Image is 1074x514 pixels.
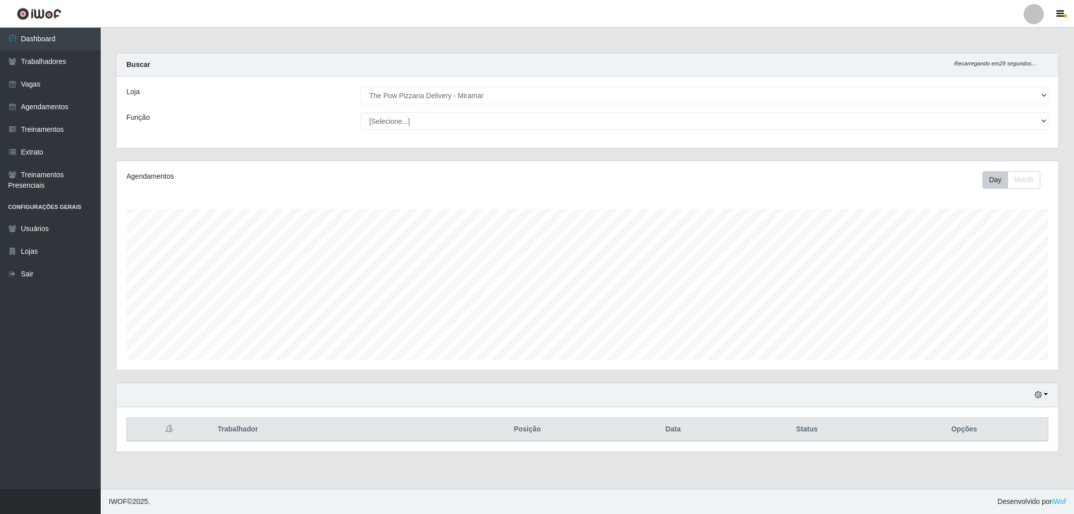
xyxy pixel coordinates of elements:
[442,418,613,442] th: Posição
[126,60,150,68] strong: Buscar
[211,418,442,442] th: Trabalhador
[126,87,139,97] label: Loja
[109,496,150,507] span: © 2025 .
[954,60,1036,66] i: Recarregando em 29 segundos...
[997,496,1066,507] span: Desenvolvido por
[126,112,150,123] label: Função
[881,418,1048,442] th: Opções
[1008,171,1040,189] button: Month
[17,8,61,20] img: CoreUI Logo
[982,171,1048,189] div: Toolbar with button groups
[733,418,881,442] th: Status
[126,171,502,182] div: Agendamentos
[982,171,1040,189] div: First group
[109,497,127,505] span: IWOF
[982,171,1008,189] button: Day
[613,418,733,442] th: Data
[1052,497,1066,505] a: iWof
